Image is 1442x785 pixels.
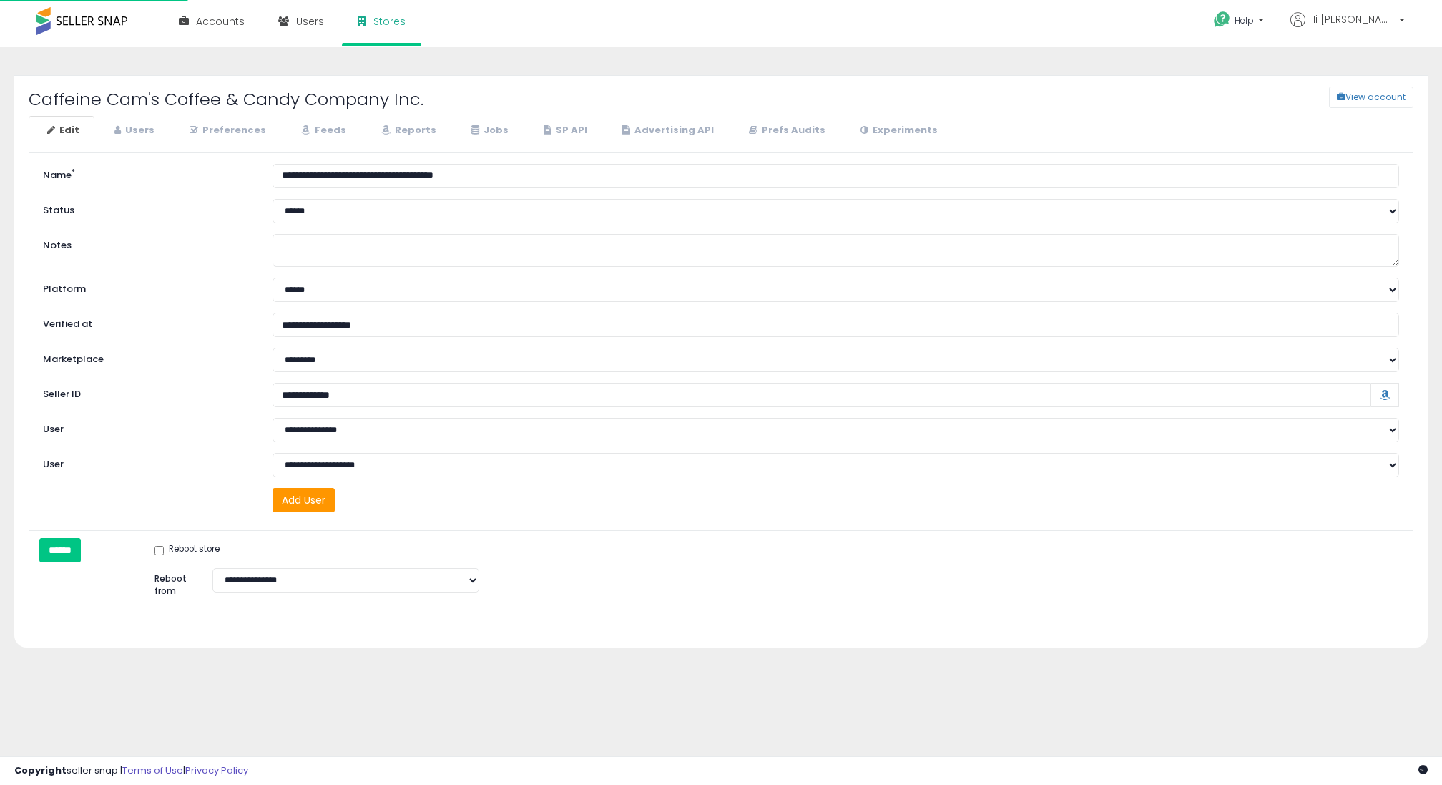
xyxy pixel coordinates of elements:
[453,116,524,145] a: Jobs
[1309,12,1395,26] span: Hi [PERSON_NAME]
[283,116,361,145] a: Feeds
[32,164,262,182] label: Name
[32,348,262,366] label: Marketplace
[32,453,262,472] label: User
[1329,87,1413,108] button: View account
[32,418,262,437] label: User
[1235,14,1254,26] span: Help
[363,116,451,145] a: Reports
[32,383,262,401] label: Seller ID
[29,116,94,145] a: Edit
[273,488,335,512] button: Add User
[842,116,953,145] a: Experiments
[154,546,164,555] input: Reboot store
[171,116,281,145] a: Preferences
[32,199,262,218] label: Status
[1318,87,1340,108] a: View account
[730,116,840,145] a: Prefs Audits
[32,278,262,296] label: Platform
[1213,11,1231,29] i: Get Help
[32,234,262,253] label: Notes
[296,14,324,29] span: Users
[1290,12,1405,44] a: Hi [PERSON_NAME]
[32,313,262,331] label: Verified at
[373,14,406,29] span: Stores
[144,568,202,597] label: Reboot from
[604,116,729,145] a: Advertising API
[525,116,602,145] a: SP API
[96,116,170,145] a: Users
[154,543,220,557] label: Reboot store
[196,14,245,29] span: Accounts
[18,90,604,109] h2: Caffeine Cam's Coffee & Candy Company Inc.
